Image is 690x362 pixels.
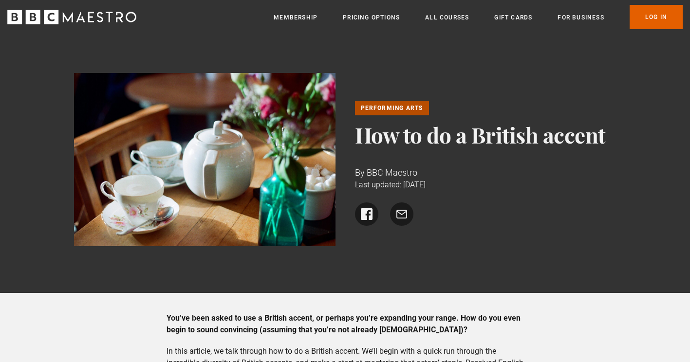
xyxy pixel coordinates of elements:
[558,13,604,22] a: For business
[367,167,417,178] span: BBC Maestro
[425,13,469,22] a: All Courses
[355,167,365,178] span: By
[274,5,683,29] nav: Primary
[355,101,429,115] a: Performing Arts
[274,13,317,22] a: Membership
[343,13,400,22] a: Pricing Options
[355,180,426,189] time: Last updated: [DATE]
[494,13,532,22] a: Gift Cards
[167,313,521,334] strong: You’ve been asked to use a British accent, or perhaps you’re expanding your range. How do you eve...
[7,10,136,24] svg: BBC Maestro
[355,123,616,146] h1: How to do a British accent
[630,5,683,29] a: Log In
